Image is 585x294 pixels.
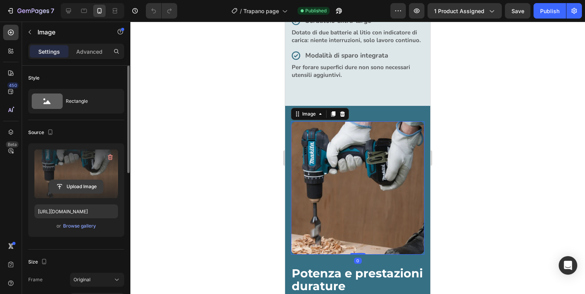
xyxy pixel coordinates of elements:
[74,276,91,283] span: Original
[240,7,242,15] span: /
[534,3,566,19] button: Publish
[63,222,96,230] button: Browse gallery
[28,257,49,267] div: Size
[70,273,124,287] button: Original
[305,7,327,14] span: Published
[28,127,55,138] div: Source
[7,82,19,88] div: 450
[3,3,58,19] button: 7
[66,92,113,110] div: Rectangle
[28,75,39,82] div: Style
[56,221,61,231] span: or
[285,22,430,294] iframe: Design area
[38,27,103,37] p: Image
[49,180,103,194] button: Upload Image
[38,48,60,56] p: Settings
[559,256,577,275] div: Open Intercom Messenger
[243,7,279,15] span: Trapano page
[28,276,43,283] label: Frame
[428,3,502,19] button: 1 product assigned
[505,3,530,19] button: Save
[146,3,177,19] div: Undo/Redo
[63,223,96,229] div: Browse gallery
[51,6,54,15] p: 7
[6,141,19,148] div: Beta
[540,7,559,15] div: Publish
[34,204,118,218] input: https://example.com/image.jpg
[434,7,484,15] span: 1 product assigned
[76,48,103,56] p: Advanced
[511,8,524,14] span: Save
